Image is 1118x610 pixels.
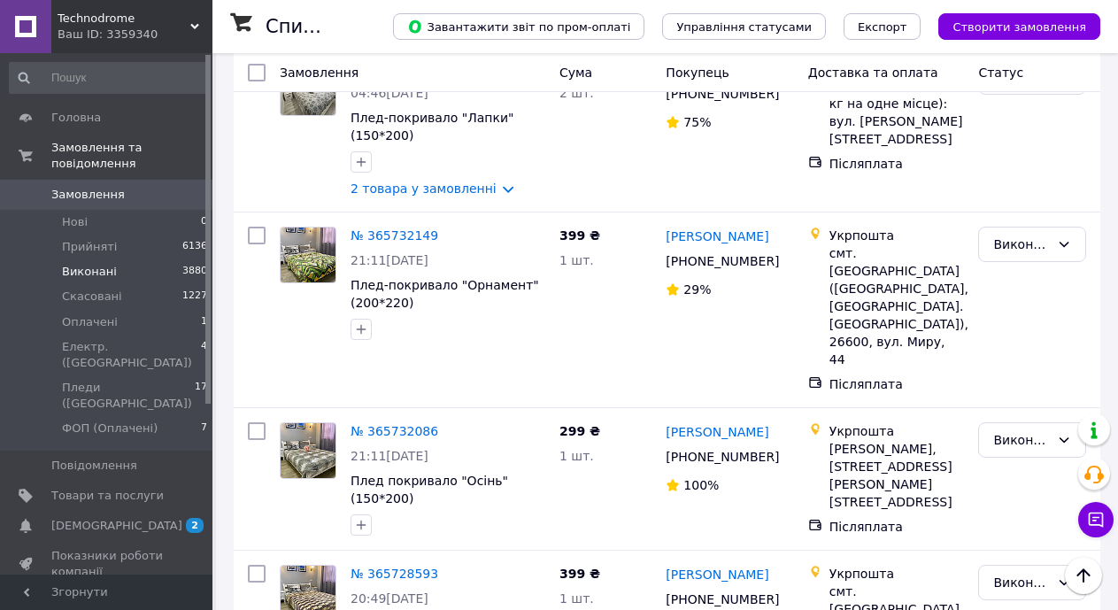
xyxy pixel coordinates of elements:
span: ФОП (Оплачені) [62,421,158,436]
span: 20:49[DATE] [351,591,428,606]
div: Виконано [993,430,1050,450]
div: [PHONE_NUMBER] [662,249,780,274]
span: 1 шт. [559,253,594,267]
a: Плед-покривало "Лапки"(150*200) [351,111,513,143]
span: Cума [559,66,592,80]
div: Виконано [993,235,1050,254]
div: смт. [GEOGRAPHIC_DATA] ([GEOGRAPHIC_DATA], [GEOGRAPHIC_DATA]. [GEOGRAPHIC_DATA]), 26600, вул. Мир... [829,244,965,368]
div: Післяплата [829,518,965,536]
div: [PHONE_NUMBER] [662,81,780,106]
a: № 365728593 [351,567,438,581]
span: 21:11[DATE] [351,449,428,463]
div: Укрпошта [829,565,965,583]
a: [PERSON_NAME] [666,423,768,441]
span: Замовлення [280,66,359,80]
a: Створити замовлення [921,19,1100,33]
span: 04:46[DATE] [351,86,428,100]
span: 75% [683,115,711,129]
div: Ковель, №8 (до 30 кг на одне місце): вул. [PERSON_NAME][STREET_ADDRESS] [829,77,965,148]
a: № 365732086 [351,424,438,438]
img: Фото товару [281,423,335,478]
span: 1227 [182,289,207,305]
span: Експорт [858,20,907,34]
span: 299 ₴ [559,424,600,438]
h1: Список замовлень [266,16,445,37]
span: 2 [186,518,204,533]
span: Завантажити звіт по пром-оплаті [407,19,630,35]
span: Пледи ([GEOGRAPHIC_DATA]) [62,380,195,412]
span: 21:11[DATE] [351,253,428,267]
span: [DEMOGRAPHIC_DATA] [51,518,182,534]
img: Фото товару [281,228,335,282]
span: Показники роботи компанії [51,548,164,580]
span: 1 шт. [559,591,594,606]
input: Пошук [9,62,209,94]
span: Прийняті [62,239,117,255]
span: 1 шт. [559,449,594,463]
button: Чат з покупцем [1078,502,1114,537]
span: 3880 [182,264,207,280]
button: Завантажити звіт по пром-оплаті [393,13,644,40]
div: Післяплата [829,375,965,393]
span: Управління статусами [676,20,812,34]
a: № 365732149 [351,228,438,243]
div: Укрпошта [829,422,965,440]
span: Повідомлення [51,458,137,474]
span: 17 [195,380,207,412]
a: [PERSON_NAME] [666,228,768,245]
div: Ваш ID: 3359340 [58,27,212,42]
span: Замовлення [51,187,125,203]
span: 0 [201,214,207,230]
div: Виконано [993,573,1050,592]
span: Статус [978,66,1023,80]
a: [PERSON_NAME] [666,566,768,583]
span: 29% [683,282,711,297]
span: 399 ₴ [559,228,600,243]
span: Оплачені [62,314,118,330]
button: Експорт [844,13,921,40]
span: 6136 [182,239,207,255]
span: Покупець [666,66,729,80]
span: Створити замовлення [952,20,1086,34]
button: Створити замовлення [938,13,1100,40]
a: Фото товару [280,227,336,283]
div: Укрпошта [829,227,965,244]
button: Управління статусами [662,13,826,40]
div: [PHONE_NUMBER] [662,444,780,469]
a: 2 товара у замовленні [351,181,497,196]
span: Доставка та оплата [808,66,938,80]
span: 100% [683,478,719,492]
span: 4 [201,339,207,371]
span: Товари та послуги [51,488,164,504]
span: 1 [201,314,207,330]
span: Електр.([GEOGRAPHIC_DATA]) [62,339,201,371]
div: [PERSON_NAME], [STREET_ADDRESS] [PERSON_NAME][STREET_ADDRESS] [829,440,965,511]
span: Нові [62,214,88,230]
span: 2 шт. [559,86,594,100]
span: 399 ₴ [559,567,600,581]
span: Головна [51,110,101,126]
span: Technodrome [58,11,190,27]
span: Замовлення та повідомлення [51,140,212,172]
span: Скасовані [62,289,122,305]
a: Плед покривало "Осінь"(150*200) [351,474,508,506]
div: Післяплата [829,155,965,173]
a: Плед-покривало "Орнамент" (200*220) [351,278,539,310]
button: Наверх [1065,557,1102,594]
span: 7 [201,421,207,436]
span: Виконані [62,264,117,280]
a: Фото товару [280,422,336,479]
